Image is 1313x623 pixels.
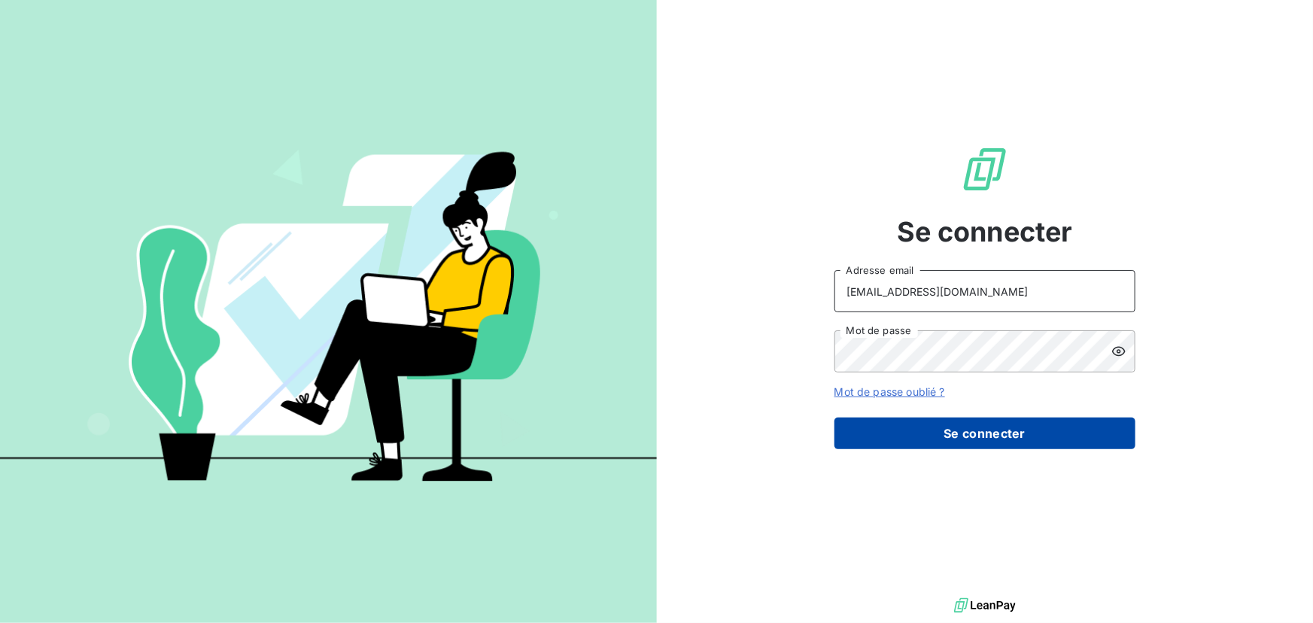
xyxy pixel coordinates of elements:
[834,418,1135,449] button: Se connecter
[954,594,1016,617] img: logo
[961,145,1009,193] img: Logo LeanPay
[834,385,945,398] a: Mot de passe oublié ?
[897,211,1073,252] span: Se connecter
[834,270,1135,312] input: placeholder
